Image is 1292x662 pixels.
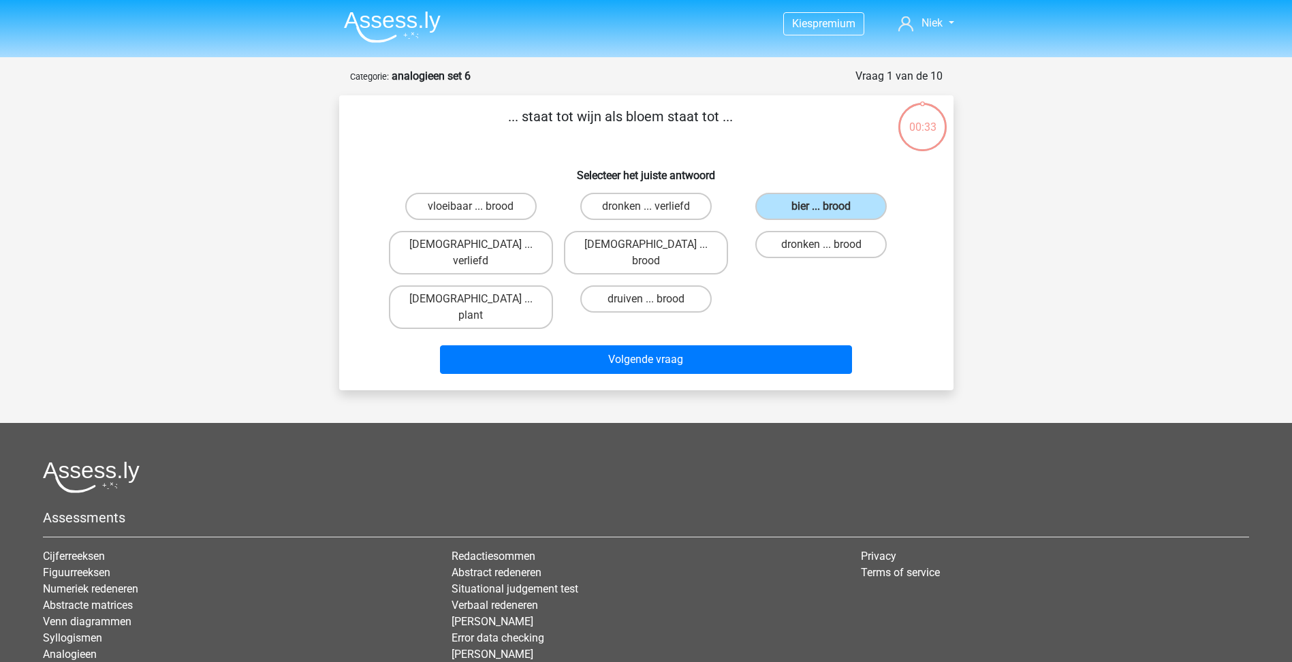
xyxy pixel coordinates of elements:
span: Kies [792,17,813,30]
a: [PERSON_NAME] [452,648,533,661]
h6: Selecteer het juiste antwoord [361,158,932,182]
a: Analogieen [43,648,97,661]
button: Volgende vraag [440,345,852,374]
label: [DEMOGRAPHIC_DATA] ... verliefd [389,231,553,274]
span: premium [813,17,855,30]
h5: Assessments [43,509,1249,526]
a: Redactiesommen [452,550,535,563]
label: dronken ... verliefd [580,193,712,220]
span: Niek [921,16,943,29]
small: Categorie: [350,72,389,82]
a: Error data checking [452,631,544,644]
div: Vraag 1 van de 10 [855,68,943,84]
a: Terms of service [861,566,940,579]
p: ... staat tot wijn als bloem staat tot ... [361,106,881,147]
a: Venn diagrammen [43,615,131,628]
label: druiven ... brood [580,285,712,313]
a: Verbaal redeneren [452,599,538,612]
a: Syllogismen [43,631,102,644]
a: Situational judgement test [452,582,578,595]
img: Assessly logo [43,461,140,493]
a: Kiespremium [784,14,864,33]
a: Abstracte matrices [43,599,133,612]
a: Privacy [861,550,896,563]
label: dronken ... brood [755,231,887,258]
div: 00:33 [897,101,948,136]
a: [PERSON_NAME] [452,615,533,628]
label: [DEMOGRAPHIC_DATA] ... brood [564,231,728,274]
label: bier ... brood [755,193,887,220]
img: Assessly [344,11,441,43]
a: Niek [893,15,959,31]
label: [DEMOGRAPHIC_DATA] ... plant [389,285,553,329]
label: vloeibaar ... brood [405,193,537,220]
strong: analogieen set 6 [392,69,471,82]
a: Cijferreeksen [43,550,105,563]
a: Numeriek redeneren [43,582,138,595]
a: Abstract redeneren [452,566,541,579]
a: Figuurreeksen [43,566,110,579]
